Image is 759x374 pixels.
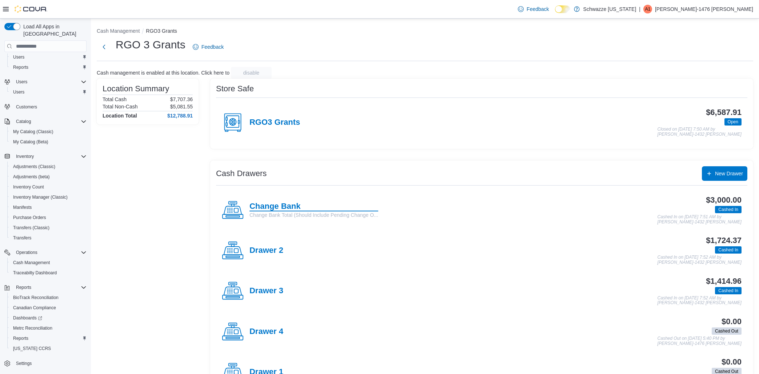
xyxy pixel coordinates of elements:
[13,174,50,180] span: Adjustments (beta)
[10,324,87,333] span: Metrc Reconciliation
[13,102,87,111] span: Customers
[658,255,742,265] p: Cashed In on [DATE] 7:52 AM by [PERSON_NAME]-1432 [PERSON_NAME]
[1,247,89,258] button: Operations
[103,113,137,119] h4: Location Total
[7,333,89,343] button: Reports
[1,282,89,293] button: Reports
[231,67,272,79] button: disable
[97,27,753,36] nav: An example of EuiBreadcrumbs
[7,192,89,202] button: Inventory Manager (Classic)
[13,184,44,190] span: Inventory Count
[13,305,56,311] span: Canadian Compliance
[639,5,640,13] p: |
[13,129,53,135] span: My Catalog (Classic)
[10,303,87,312] span: Canadian Compliance
[13,117,87,126] span: Catalog
[13,204,32,210] span: Manifests
[7,233,89,243] button: Transfers
[16,285,31,290] span: Reports
[706,277,742,286] h3: $1,414.96
[10,203,35,212] a: Manifests
[718,206,738,213] span: Cashed In
[16,154,34,159] span: Inventory
[10,193,87,202] span: Inventory Manager (Classic)
[715,206,742,213] span: Cashed In
[13,359,35,368] a: Settings
[7,62,89,72] button: Reports
[13,359,87,368] span: Settings
[13,225,49,231] span: Transfers (Classic)
[715,287,742,294] span: Cashed In
[7,268,89,278] button: Traceabilty Dashboard
[7,87,89,97] button: Users
[10,268,87,277] span: Traceabilty Dashboard
[170,104,193,110] p: $5,081.55
[7,313,89,323] a: Dashboards
[10,162,87,171] span: Adjustments (Classic)
[13,139,48,145] span: My Catalog (Beta)
[706,108,742,117] h3: $6,587.91
[7,323,89,333] button: Metrc Reconciliation
[10,172,53,181] a: Adjustments (beta)
[16,104,37,110] span: Customers
[7,172,89,182] button: Adjustments (beta)
[10,334,31,343] a: Reports
[10,183,87,191] span: Inventory Count
[13,295,59,301] span: BioTrack Reconciliation
[645,5,651,13] span: A1
[249,246,283,255] h4: Drawer 2
[7,212,89,223] button: Purchase Orders
[170,96,193,102] p: $7,707.36
[10,258,53,267] a: Cash Management
[249,286,283,296] h4: Drawer 3
[13,283,87,292] span: Reports
[10,344,87,353] span: Washington CCRS
[10,127,56,136] a: My Catalog (Classic)
[655,5,753,13] p: [PERSON_NAME]-1476 [PERSON_NAME]
[146,28,177,34] button: RGO3 Grants
[20,23,87,37] span: Load All Apps in [GEOGRAPHIC_DATA]
[13,103,40,111] a: Customers
[13,325,52,331] span: Metrc Reconciliation
[13,77,87,86] span: Users
[527,5,549,13] span: Feedback
[1,102,89,112] button: Customers
[715,170,743,177] span: New Drawer
[13,315,42,321] span: Dashboards
[728,119,738,125] span: Open
[10,63,87,72] span: Reports
[97,40,111,54] button: Next
[13,270,57,276] span: Traceabilty Dashboard
[190,40,227,54] a: Feedback
[10,88,87,96] span: Users
[97,28,140,34] button: Cash Management
[10,183,47,191] a: Inventory Count
[1,151,89,162] button: Inventory
[103,104,138,110] h6: Total Non-Cash
[706,196,742,204] h3: $3,000.00
[10,314,45,322] a: Dashboards
[7,137,89,147] button: My Catalog (Beta)
[13,77,30,86] button: Users
[7,343,89,354] button: [US_STATE] CCRS
[7,202,89,212] button: Manifests
[13,283,34,292] button: Reports
[715,246,742,254] span: Cashed In
[103,96,127,102] h6: Total Cash
[10,334,87,343] span: Reports
[658,336,742,346] p: Cashed Out on [DATE] 5:40 PM by [PERSON_NAME]-1476 [PERSON_NAME]
[515,2,552,16] a: Feedback
[658,215,742,224] p: Cashed In on [DATE] 7:51 AM by [PERSON_NAME]-1432 [PERSON_NAME]
[201,43,224,51] span: Feedback
[10,293,87,302] span: BioTrack Reconciliation
[7,182,89,192] button: Inventory Count
[10,172,87,181] span: Adjustments (beta)
[10,234,34,242] a: Transfers
[216,84,254,93] h3: Store Safe
[167,113,193,119] h4: $12,788.91
[13,64,28,70] span: Reports
[10,258,87,267] span: Cash Management
[13,117,34,126] button: Catalog
[643,5,652,13] div: Allyson-1476 Miller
